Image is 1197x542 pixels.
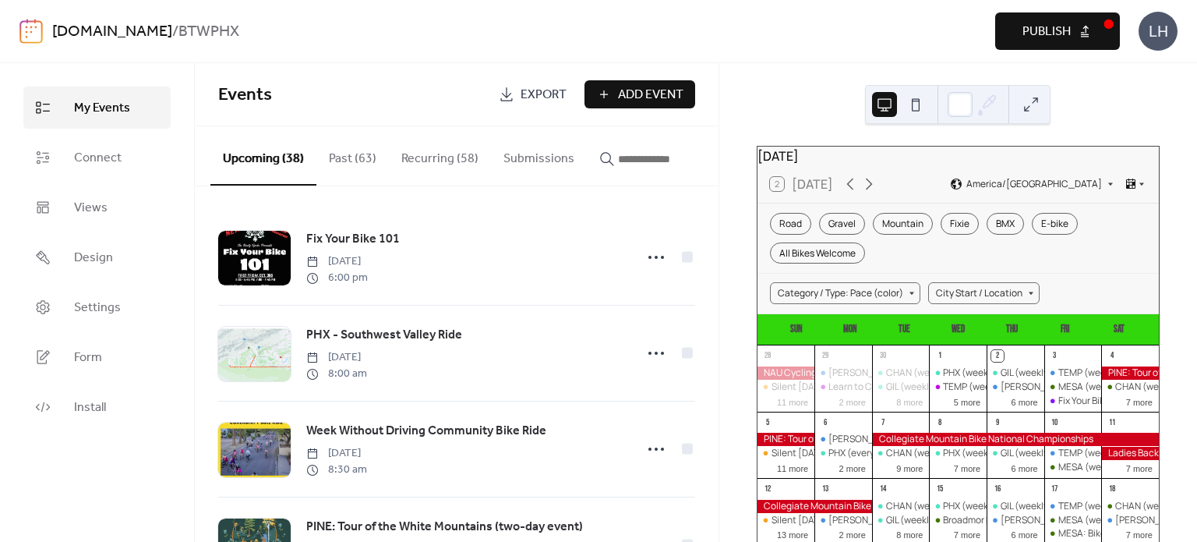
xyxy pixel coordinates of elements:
div: CHAN (weekly): B Group GAINEY [872,447,930,460]
div: CHAN (weekly): B Group [PERSON_NAME] [886,367,1065,380]
span: Add Event [618,86,683,105]
div: PHX (weekly): The Velo Wednesday Ride [929,500,987,513]
div: Mon [824,314,877,345]
div: Fix Your Bike 101 [1058,395,1125,408]
button: Recurring (58) [389,126,491,184]
button: 6 more [1005,527,1043,540]
div: Ladies Backpacking: Indian Wells [1101,447,1159,460]
div: TEMP (weekly): The [DATE] Ride [1058,447,1195,460]
a: Week Without Driving Community Bike Ride [306,421,546,441]
span: [DATE] [306,253,368,270]
div: GIL (weekly): [GEOGRAPHIC_DATA] [1001,447,1153,460]
button: 8 more [890,527,929,540]
span: Design [74,249,113,267]
button: 7 more [1120,461,1159,474]
div: 8 [934,416,945,428]
a: PINE: Tour of the White Mountains (two-day event) [306,517,583,537]
div: LH [1139,12,1178,51]
b: / [172,17,178,47]
div: MESA: Bike Mesa Social Ride (monthly) [1044,527,1102,540]
div: 29 [819,350,831,362]
div: Sun [770,314,824,345]
div: SCOT (weekly): Coffee Grindin’ [814,433,872,446]
button: 13 more [771,527,814,540]
span: [DATE] [306,349,367,366]
span: Publish [1022,23,1071,41]
div: 13 [819,483,831,494]
div: PHX (weekly): The Velo Wednesday Ride [929,447,987,460]
div: TEMP (weekly): The Friday Ride [1044,367,1102,380]
div: [PERSON_NAME] (weekly): Coffee Grindin’ [828,433,1012,446]
div: PINE: Tour of the White Mountains (two-day event) [1101,367,1159,380]
span: [DATE] [306,445,367,462]
div: 30 [877,350,888,362]
span: Install [74,399,106,417]
div: 14 [877,483,888,494]
div: 17 [1049,483,1061,494]
div: TEMP (weekly): The [DATE] Ride [1058,367,1195,380]
div: Silent [DATE] on [GEOGRAPHIC_DATA] - Car Free [772,514,981,527]
div: GIL (weekly): East Valley Short Loop [872,381,930,394]
a: Export [487,80,578,108]
div: 16 [991,483,1003,494]
div: GIL (weekly): [GEOGRAPHIC_DATA] [886,381,1038,394]
button: 9 more [890,461,929,474]
button: 7 more [1120,527,1159,540]
button: Add Event [584,80,695,108]
div: SCOT (bi monthly): B Group FULL ADERO [987,381,1044,394]
div: Fri [1039,314,1093,345]
div: 9 [991,416,1003,428]
div: PHX (every other [DATE]): Updown w/t/f [828,447,998,460]
button: 7 more [948,461,987,474]
button: Submissions [491,126,587,184]
div: [PERSON_NAME] (weekly): Coffee Grindin’ [828,367,1012,380]
span: Week Without Driving Community Bike Ride [306,422,546,441]
button: 7 more [1120,395,1159,408]
div: 12 [762,483,774,494]
a: Views [23,186,171,228]
div: 2 [991,350,1003,362]
div: 28 [762,350,774,362]
div: TEMP (weekly): The [DATE] Ride [1058,500,1195,513]
button: 11 more [771,395,814,408]
div: Fixie [941,213,979,235]
div: MESA (weekly): Friday Donut & Coffee Ride [1044,461,1102,474]
div: [PERSON_NAME] (weekly): Coffee Grindin’ [828,514,1012,527]
div: 7 [877,416,888,428]
div: CHAN (weekly): Saturday Circuit [1101,381,1159,394]
div: 10 [1049,416,1061,428]
div: CHAN (weekly): B Group [PERSON_NAME] [886,500,1065,513]
div: SCOT (weekly): The Saturday Ride // Fuss Buss [1101,514,1159,527]
div: 3 [1049,350,1061,362]
div: 1 [934,350,945,362]
div: Learn to Carry Things by [PERSON_NAME] [828,381,1008,394]
div: 4 [1106,350,1118,362]
div: Road [770,213,811,235]
div: 5 [762,416,774,428]
button: 6 more [1005,461,1043,474]
span: Events [218,78,272,112]
a: Design [23,236,171,278]
div: PHX (weekly): The Velo [DATE] Ride [943,447,1093,460]
a: My Events [23,87,171,129]
div: GIL (weekly): [GEOGRAPHIC_DATA] [886,514,1038,527]
div: GIL (weekly): East Valley Short Loop [987,367,1044,380]
div: Silent Sunday on South Mountain - Car Free [757,514,815,527]
span: Connect [74,149,122,168]
div: Silent [DATE] on [GEOGRAPHIC_DATA] - Car Free [772,381,981,394]
div: CHAN (weekly): Saturday Circuit [1101,500,1159,513]
div: MESA (weekly): Friday Donut & Coffee Ride [1044,381,1102,394]
button: Past (63) [316,126,389,184]
div: TEMP (weekly): Open Shop [943,381,1058,394]
button: 2 more [833,527,872,540]
div: GIL (weekly): [GEOGRAPHIC_DATA] [1001,500,1153,513]
button: 6 more [1005,395,1043,408]
button: 2 more [833,461,872,474]
div: Silent Sunday on South Mountain - Car Free [757,447,815,460]
a: Install [23,386,171,428]
button: 8 more [890,395,929,408]
div: MESA (weekly): Friday Donut & Coffee Ride [1044,514,1102,527]
div: 15 [934,483,945,494]
div: Thu [985,314,1039,345]
div: Mountain [873,213,933,235]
